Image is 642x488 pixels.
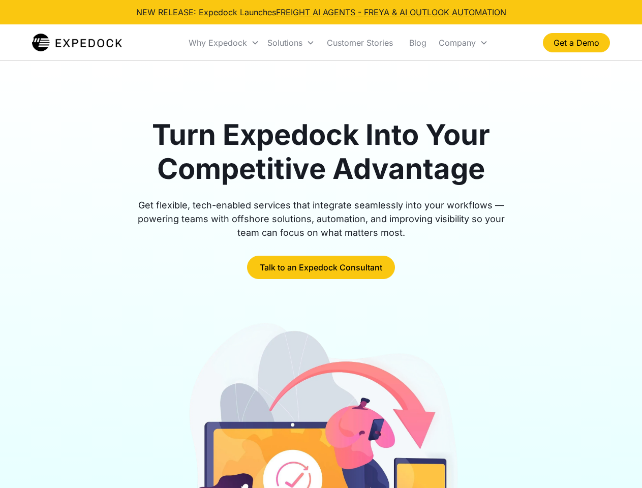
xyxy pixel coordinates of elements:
[319,25,401,60] a: Customer Stories
[591,439,642,488] iframe: Chat Widget
[263,25,319,60] div: Solutions
[136,6,506,18] div: NEW RELEASE: Expedock Launches
[435,25,492,60] div: Company
[267,38,302,48] div: Solutions
[401,25,435,60] a: Blog
[126,118,516,186] h1: Turn Expedock Into Your Competitive Advantage
[439,38,476,48] div: Company
[276,7,506,17] a: FREIGHT AI AGENTS - FREYA & AI OUTLOOK AUTOMATION
[247,256,395,279] a: Talk to an Expedock Consultant
[32,33,122,53] img: Expedock Logo
[32,33,122,53] a: home
[543,33,610,52] a: Get a Demo
[126,198,516,239] div: Get flexible, tech-enabled services that integrate seamlessly into your workflows — powering team...
[185,25,263,60] div: Why Expedock
[189,38,247,48] div: Why Expedock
